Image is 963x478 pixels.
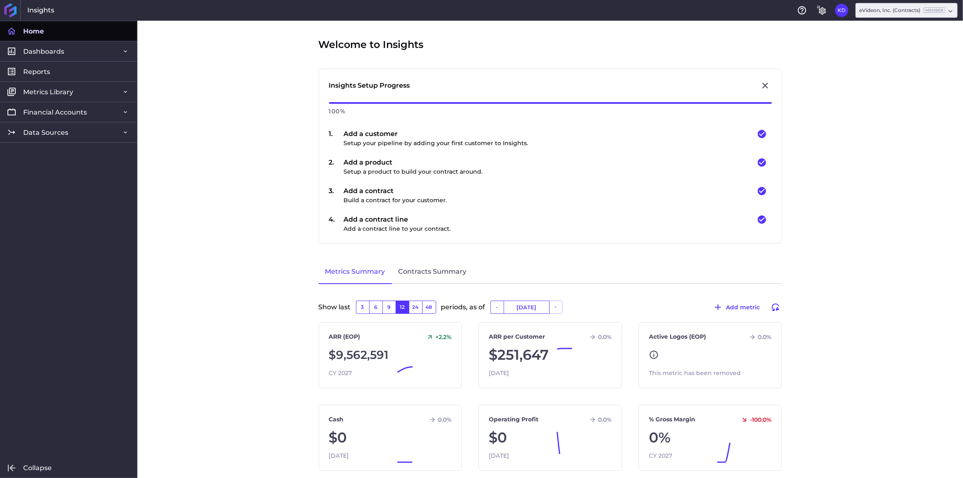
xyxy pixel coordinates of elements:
[369,301,382,314] button: 6
[329,344,452,366] div: $9,562,591
[329,215,344,233] div: 4 .
[504,301,549,313] input: Select Date
[649,332,706,341] a: Active Logos (EOP)
[649,427,772,448] div: 0%
[23,88,73,96] span: Metrics Library
[396,301,409,314] button: 12
[23,128,68,137] span: Data Sources
[344,158,483,176] div: Add a product
[329,104,772,119] div: 100 %
[23,464,52,472] span: Collapse
[392,260,473,284] a: Contracts Summary
[815,4,829,17] button: General Settings
[344,225,451,233] p: Add a contract line to your contract.
[329,81,410,91] div: Insights Setup Progress
[329,129,344,148] div: 1 .
[489,415,538,424] a: Operating Profit
[855,3,958,18] div: Dropdown select
[356,301,369,314] button: 3
[319,37,424,52] span: Welcome to Insights
[319,301,782,322] div: Show last periods, as of
[649,415,695,424] a: % Gross Margin
[329,427,452,448] div: $0
[489,427,612,448] div: $0
[329,415,344,424] a: Cash
[422,301,436,314] button: 48
[649,369,772,378] div: This metric has been removed
[490,301,504,314] button: -
[423,333,451,341] div: +2.2 %
[924,7,945,13] ins: Member
[382,301,396,314] button: 9
[586,416,612,423] div: 0.0 %
[586,333,612,341] div: 0.0 %
[329,158,344,176] div: 2 .
[745,333,771,341] div: 0.0 %
[23,47,64,56] span: Dashboards
[344,196,447,205] p: Build a contract for your customer.
[344,186,447,205] div: Add a contract
[329,332,360,341] a: ARR (EOP)
[425,416,451,423] div: 0.0 %
[329,186,344,205] div: 3 .
[319,260,392,284] a: Metrics Summary
[489,332,545,341] a: ARR per Customer
[409,301,422,314] button: 24
[795,4,809,17] button: Help
[23,67,50,76] span: Reports
[859,7,945,14] div: eVideon, Inc. (Contracts)
[23,27,44,36] span: Home
[835,4,848,17] button: User Menu
[23,108,87,117] span: Financial Accounts
[759,79,772,92] button: Close
[344,139,528,148] p: Setup your pipeline by adding your first customer to Insights.
[344,167,483,176] p: Setup a product to build your contract around.
[344,129,528,148] div: Add a customer
[489,344,612,366] div: $251,647
[737,416,771,423] div: -100.0 %
[709,301,764,314] button: Add metric
[344,215,451,233] div: Add a contract line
